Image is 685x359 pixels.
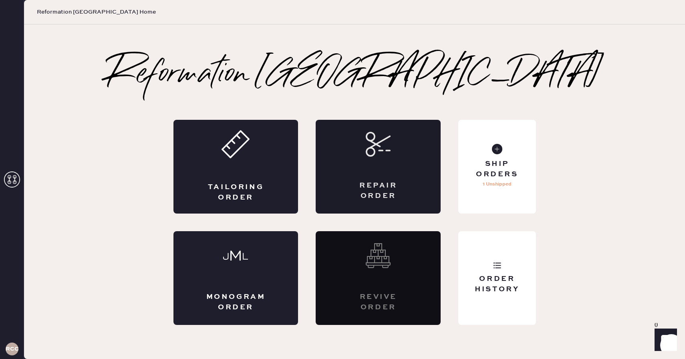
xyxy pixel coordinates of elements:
h2: Reformation [GEOGRAPHIC_DATA] [107,59,602,91]
div: Interested? Contact us at care@hemster.co [316,231,441,325]
div: Ship Orders [465,159,529,179]
p: 1 Unshipped [483,179,512,189]
div: Tailoring Order [205,182,266,202]
div: Repair Order [348,181,409,201]
h3: RCCA [6,346,18,352]
div: Order History [465,274,529,294]
div: Revive order [348,292,409,312]
iframe: Front Chat [647,323,681,357]
div: Monogram Order [205,292,266,312]
span: Reformation [GEOGRAPHIC_DATA] Home [37,8,156,16]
